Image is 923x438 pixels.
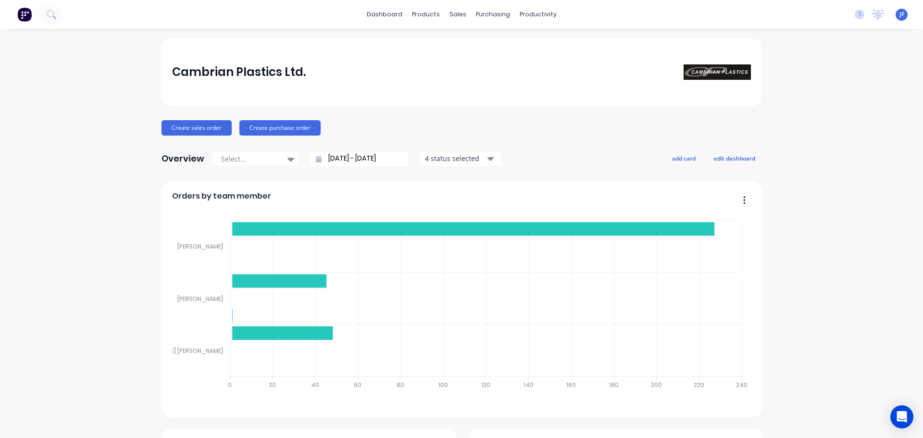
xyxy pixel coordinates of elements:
button: Create sales order [162,120,232,136]
tspan: 60 [354,381,362,389]
button: Create purchase order [239,120,321,136]
tspan: [PERSON_NAME] [PERSON_NAME] [130,347,223,355]
tspan: 120 [481,381,490,389]
tspan: 40 [311,381,319,389]
tspan: 240 [736,381,748,389]
tspan: 200 [651,381,662,389]
div: 4 status selected [425,153,486,163]
tspan: 160 [566,381,576,389]
span: JF [899,10,904,19]
button: add card [666,152,702,164]
tspan: 180 [609,381,618,389]
tspan: 100 [438,381,448,389]
button: edit dashboard [708,152,761,164]
tspan: 80 [397,381,404,389]
tspan: 20 [269,381,276,389]
span: Orders by team member [172,190,271,202]
div: Cambrian Plastics Ltd. [172,63,306,82]
img: Cambrian Plastics Ltd. [684,64,751,80]
div: purchasing [471,7,515,22]
div: Open Intercom Messenger [890,405,913,428]
div: Overview [162,149,204,168]
img: Factory [17,7,32,22]
tspan: 140 [523,381,533,389]
a: dashboard [362,7,407,22]
button: 4 status selected [420,151,501,166]
div: products [407,7,445,22]
tspan: 0 [227,381,231,389]
div: productivity [515,7,561,22]
tspan: 220 [694,381,704,389]
tspan: [PERSON_NAME] [177,242,223,250]
tspan: [PERSON_NAME] [177,294,223,302]
div: sales [445,7,471,22]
